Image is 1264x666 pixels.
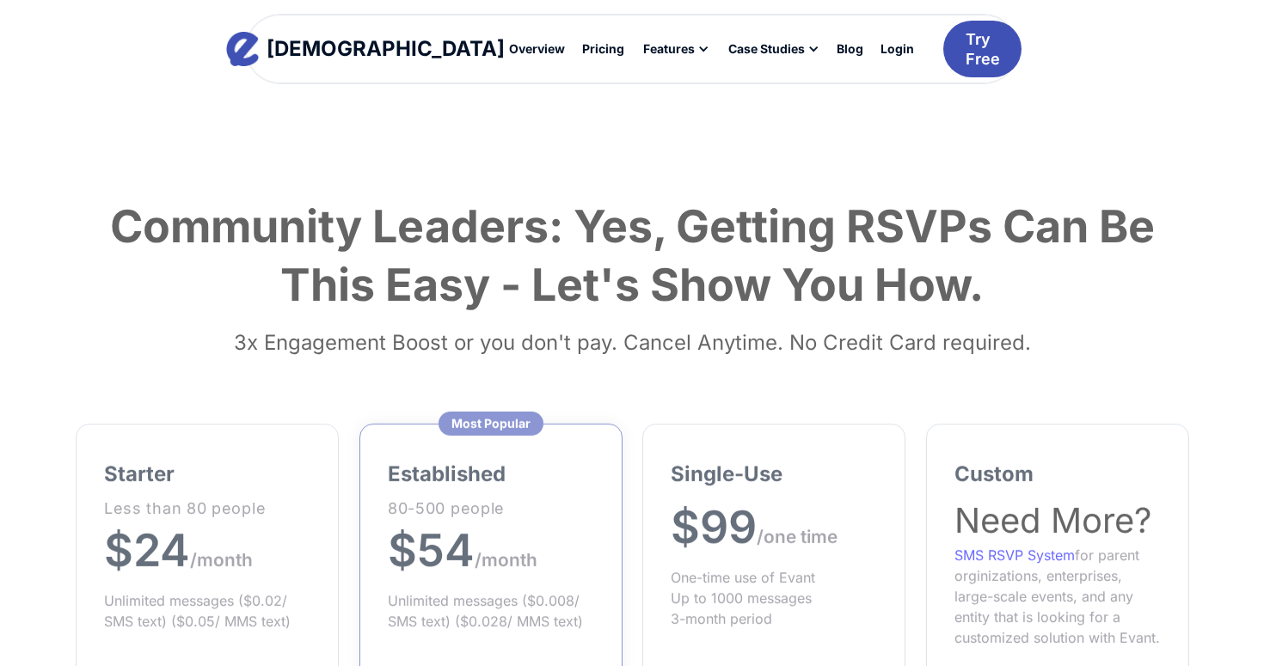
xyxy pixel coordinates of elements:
div: One-time use of Evant Up to 1000 messages 3-month period [671,567,877,629]
div: Case Studies [718,34,828,64]
a: Blog [828,34,872,64]
span: $24 [104,523,190,577]
div: Case Studies [728,43,805,55]
div: Blog [837,43,863,55]
div: [DEMOGRAPHIC_DATA] [267,39,505,59]
div: Most Popular [438,412,543,436]
div: Features [633,34,718,64]
div: Unlimited messages ($0.008/ SMS text) ($0.028/ MMS text) [388,590,594,632]
div: Features [643,43,695,55]
a: Overview [500,34,574,64]
span: month [482,549,537,571]
h5: established [388,461,594,488]
h5: starter [104,461,310,488]
a: SMS RSVP System [954,547,1075,564]
a: Try Free [943,21,1022,78]
span: /month [190,549,253,571]
h5: Custom [954,461,1161,488]
span: / [475,549,482,571]
p: 80-500 people [388,497,594,520]
p: Less than 80 people [104,497,310,520]
h1: Community Leaders: Yes, Getting RSVPs Can Be This Easy - Let's Show You How. [76,198,1188,314]
div: for parent orginizations, enterprises, large-scale events, and any entity that is looking for a c... [954,545,1161,648]
a: Login [872,34,923,64]
span: $99 [671,500,757,554]
span: $54 [388,523,475,577]
a: home [242,32,489,66]
span: /one time [757,526,838,547]
div: Overview [509,43,565,55]
h5: Single-Use [671,461,877,488]
div: Try Free [966,29,1000,70]
h2: Need More? [954,497,1161,545]
div: Login [881,43,914,55]
a: month [482,523,537,577]
div: Pricing [582,43,624,55]
div: Unlimited messages ($0.02/ SMS text) ($0.05/ MMS text) [104,590,310,632]
a: Pricing [574,34,633,64]
h4: 3x Engagement Boost or you don't pay. Cancel Anytime. No Credit Card required. [76,322,1188,364]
